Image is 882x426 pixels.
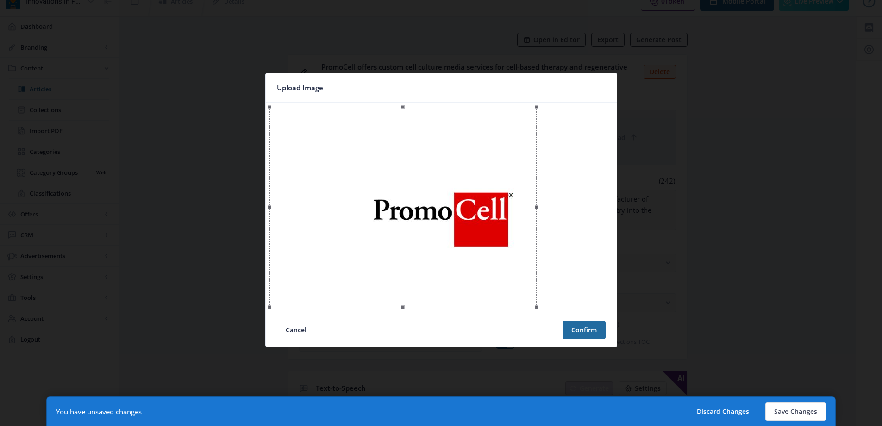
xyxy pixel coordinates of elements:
button: Save Changes [765,402,826,421]
button: Cancel [277,321,315,339]
button: Discard Changes [688,402,758,421]
div: You have unsaved changes [56,407,142,416]
button: Confirm [563,321,606,339]
span: Upload Image [277,81,323,95]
